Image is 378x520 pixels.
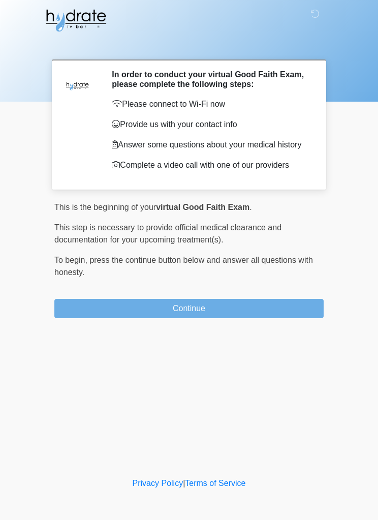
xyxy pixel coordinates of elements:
[54,256,89,264] span: To begin,
[112,70,308,89] h2: In order to conduct your virtual Good Faith Exam, please complete the following steps:
[156,203,249,211] strong: virtual Good Faith Exam
[54,223,281,244] span: This step is necessary to provide official medical clearance and documentation for your upcoming ...
[249,203,251,211] span: .
[112,139,308,151] p: Answer some questions about your medical history
[112,98,308,110] p: Please connect to Wi-Fi now
[54,256,313,277] span: press the continue button below and answer all questions with honesty.
[54,203,156,211] span: This is the beginning of your
[112,159,308,171] p: Complete a video call with one of our providers
[133,479,183,487] a: Privacy Policy
[54,299,324,318] button: Continue
[183,479,185,487] a: |
[44,8,107,33] img: Hydrate IV Bar - Glendale Logo
[185,479,245,487] a: Terms of Service
[47,37,331,55] h1: ‎ ‎ ‎
[62,70,92,100] img: Agent Avatar
[112,118,308,131] p: Provide us with your contact info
